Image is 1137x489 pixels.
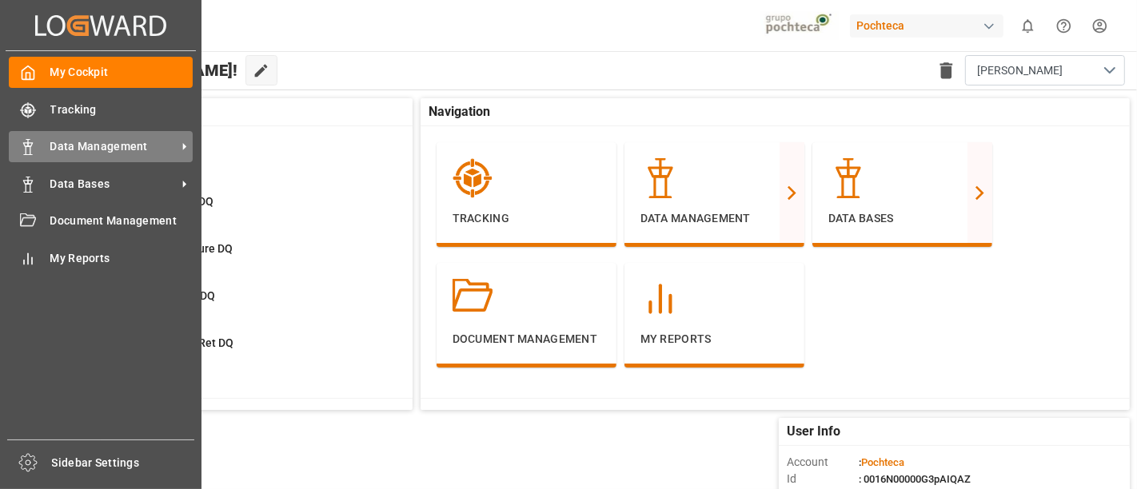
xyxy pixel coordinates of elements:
[52,455,195,471] span: Sidebar Settings
[82,193,393,227] a: 36New Creations DQDetails PO
[66,55,237,85] span: Hello [PERSON_NAME]!
[850,14,1003,38] div: Pochteca
[453,331,600,348] p: Document Management
[640,331,788,348] p: My Reports
[9,93,193,125] a: Tracking
[50,64,193,81] span: My Cockpit
[82,146,393,180] a: 57In Progress DQDetails PO
[82,335,393,368] a: 23Missing Empty Ret DQDetails PO
[50,250,193,267] span: My Reports
[787,422,840,441] span: User Info
[1046,8,1082,44] button: Help Center
[859,456,904,468] span: :
[9,205,193,237] a: Document Management
[50,176,177,193] span: Data Bases
[50,138,177,155] span: Data Management
[429,102,490,121] span: Navigation
[977,62,1063,79] span: [PERSON_NAME]
[965,55,1125,85] button: open menu
[861,456,904,468] span: Pochteca
[859,473,971,485] span: : 0016N00000G3pAIQAZ
[640,210,788,227] p: Data Management
[82,241,393,274] a: 4Missing Departure DQDetails PO
[787,454,859,471] span: Account
[850,10,1010,41] button: Pochteca
[453,210,600,227] p: Tracking
[828,210,976,227] p: Data Bases
[82,382,393,415] a: 23Missing ATD
[9,57,193,88] a: My Cockpit
[82,288,393,321] a: 6Missing Arrival DQDetails PO
[787,471,859,487] span: Id
[50,101,193,118] span: Tracking
[9,242,193,273] a: My Reports
[760,12,840,40] img: pochtecaImg.jpg_1689854062.jpg
[1010,8,1046,44] button: show 0 new notifications
[50,213,193,229] span: Document Management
